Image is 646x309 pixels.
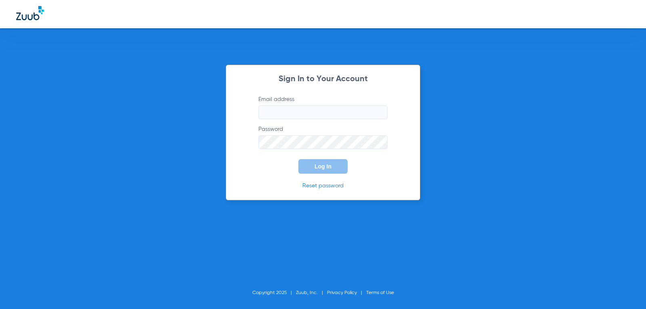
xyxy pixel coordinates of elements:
[258,125,388,149] label: Password
[246,75,400,83] h2: Sign In to Your Account
[16,6,44,20] img: Zuub Logo
[296,289,327,297] li: Zuub, Inc.
[366,290,394,295] a: Terms of Use
[298,159,348,174] button: Log In
[258,135,388,149] input: Password
[315,163,331,170] span: Log In
[302,183,344,189] a: Reset password
[252,289,296,297] li: Copyright 2025
[258,105,388,119] input: Email address
[258,95,388,119] label: Email address
[327,290,357,295] a: Privacy Policy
